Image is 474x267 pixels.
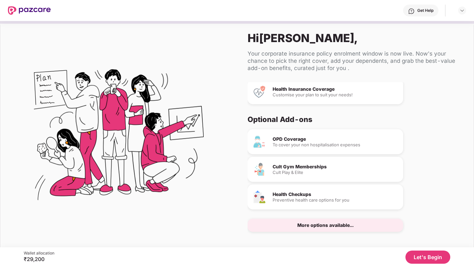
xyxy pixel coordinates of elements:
[417,8,433,13] div: Get Help
[273,192,398,197] div: Health Checkups
[8,6,51,15] img: New Pazcare Logo
[297,223,354,228] div: More options available...
[253,135,266,148] img: OPD Coverage
[405,251,450,264] button: Let's Begin
[273,137,398,141] div: OPD Coverage
[273,170,398,175] div: Cult Play & Elite
[253,85,266,98] img: Health Insurance Coverage
[24,256,54,262] div: ₹29,200
[248,50,463,72] div: Your corporate insurance policy enrolment window is now live. Now's your chance to pick the right...
[34,52,204,222] img: Flex Benefits Illustration
[253,190,266,204] img: Health Checkups
[408,8,415,14] img: svg+xml;base64,PHN2ZyBpZD0iSGVscC0zMngzMiIgeG1sbnM9Imh0dHA6Ly93d3cudzMub3JnLzIwMDAvc3ZnIiB3aWR0aD...
[248,31,463,45] div: Hi [PERSON_NAME] ,
[273,87,398,91] div: Health Insurance Coverage
[459,8,465,13] img: svg+xml;base64,PHN2ZyBpZD0iRHJvcGRvd24tMzJ4MzIiIHhtbG5zPSJodHRwOi8vd3d3LnczLm9yZy8yMDAwL3N2ZyIgd2...
[273,198,398,202] div: Preventive health care options for you
[248,115,458,124] div: Optional Add-ons
[273,143,398,147] div: To cover your non hospitalisation expenses
[273,93,398,97] div: Customise your plan to suit your needs!
[273,164,398,169] div: Cult Gym Memberships
[253,163,266,176] img: Cult Gym Memberships
[24,251,54,256] div: Wallet allocation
